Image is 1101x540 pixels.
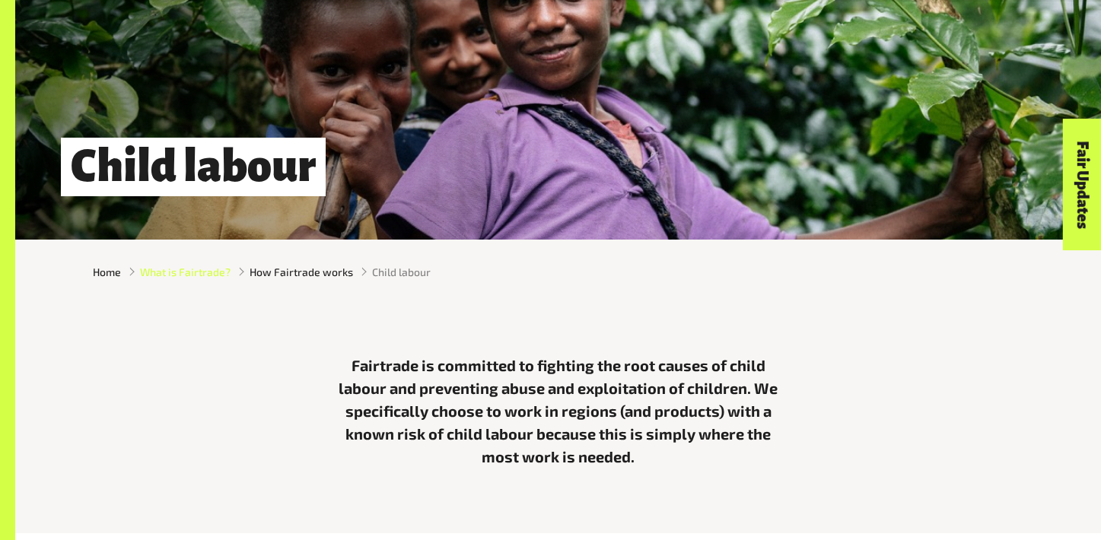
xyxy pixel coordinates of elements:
[372,264,431,280] span: Child labour
[93,264,121,280] a: Home
[250,264,353,280] a: How Fairtrade works
[140,264,231,280] a: What is Fairtrade?
[61,138,326,196] h1: Child labour
[339,356,778,465] span: Fairtrade is committed to fighting the root causes of child labour and preventing abuse and explo...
